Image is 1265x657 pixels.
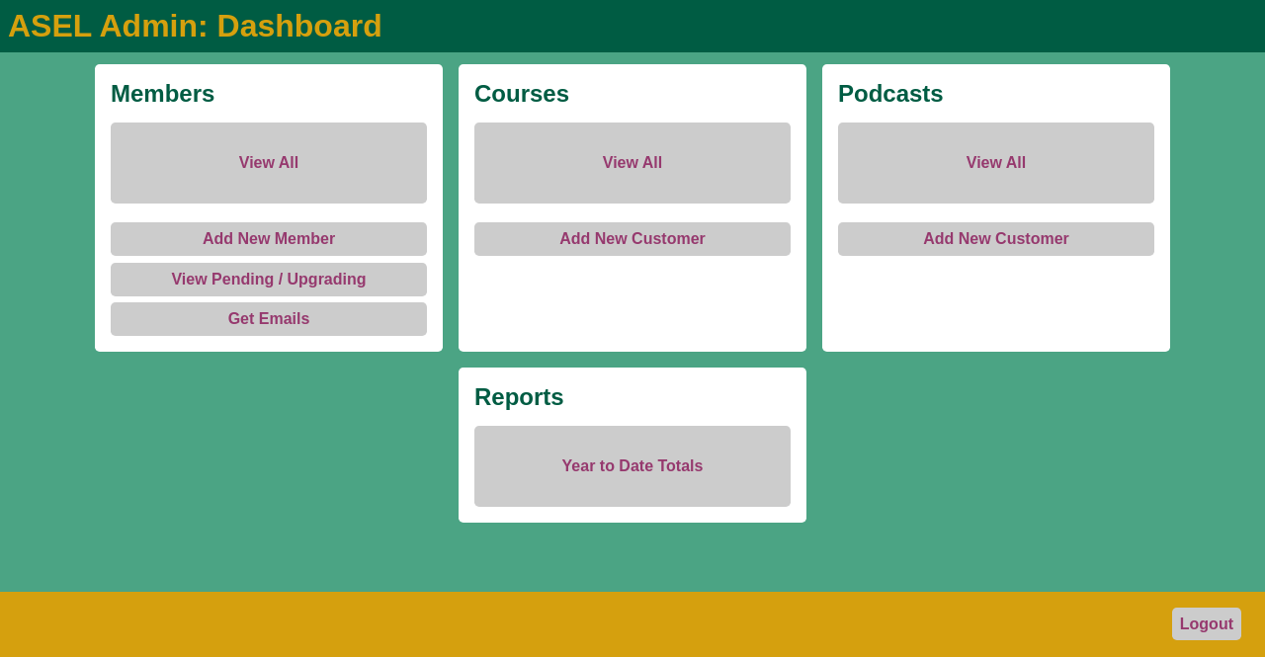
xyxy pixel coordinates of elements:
a: Get Emails [111,302,427,336]
a: Year to Date Totals [474,426,791,507]
a: View All [474,123,791,204]
a: Add New Customer [838,222,1154,256]
a: Add New Member [111,222,427,256]
a: View Pending / Upgrading [111,263,427,296]
a: Logout [1172,608,1241,640]
h2: Courses [474,80,791,108]
h2: Podcasts [838,80,1154,108]
a: View All [111,123,427,204]
a: Add New Customer [474,222,791,256]
a: View All [838,123,1154,204]
h2: Members [111,80,427,108]
h2: Reports [474,383,791,411]
h1: ASEL Admin: Dashboard [8,8,1257,44]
